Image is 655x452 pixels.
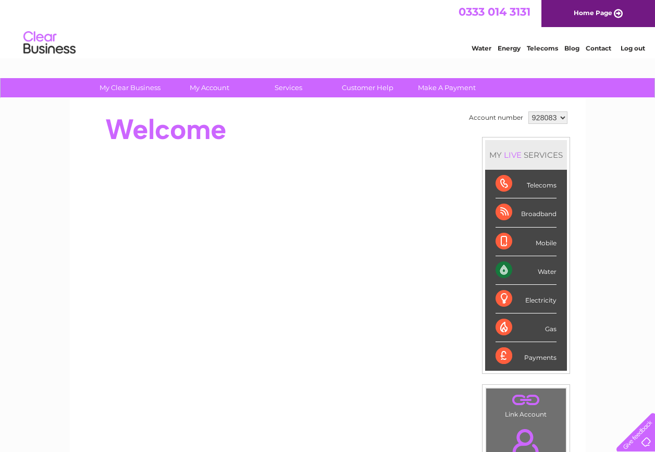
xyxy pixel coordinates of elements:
[496,285,557,313] div: Electricity
[489,391,563,409] a: .
[459,5,530,18] a: 0333 014 3131
[486,388,566,421] td: Link Account
[496,228,557,256] div: Mobile
[245,78,331,97] a: Services
[621,44,645,52] a: Log out
[466,109,526,127] td: Account number
[485,140,567,170] div: MY SERVICES
[325,78,411,97] a: Customer Help
[87,78,173,97] a: My Clear Business
[496,313,557,342] div: Gas
[564,44,579,52] a: Blog
[527,44,558,52] a: Telecoms
[496,342,557,370] div: Payments
[23,27,76,59] img: logo.png
[496,256,557,285] div: Water
[502,150,524,160] div: LIVE
[404,78,490,97] a: Make A Payment
[496,170,557,198] div: Telecoms
[82,6,574,51] div: Clear Business is a trading name of Verastar Limited (registered in [GEOGRAPHIC_DATA] No. 3667643...
[472,44,491,52] a: Water
[586,44,611,52] a: Contact
[498,44,521,52] a: Energy
[496,198,557,227] div: Broadband
[166,78,252,97] a: My Account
